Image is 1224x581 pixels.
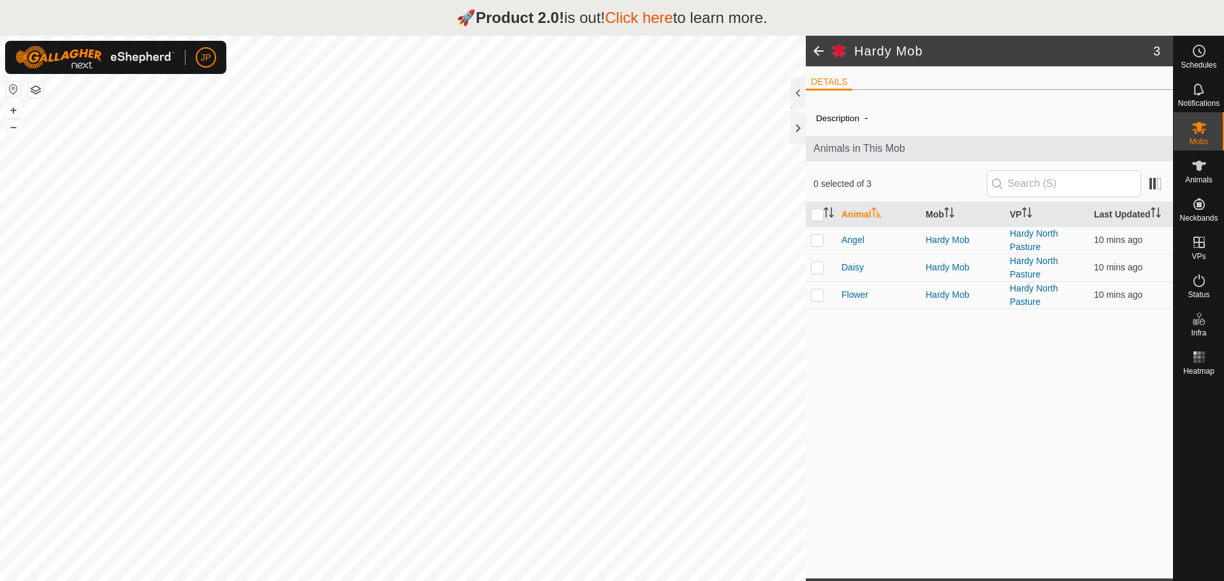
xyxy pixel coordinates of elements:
[1191,329,1206,337] span: Infra
[816,114,859,123] label: Description
[921,202,1005,227] th: Mob
[841,261,864,274] span: Daisy
[1179,214,1218,222] span: Neckbands
[824,209,834,219] p-sorticon: Activate to sort
[6,82,21,97] button: Reset Map
[1185,176,1213,184] span: Animals
[1094,262,1142,272] span: 18 Sept 2025, 8:04 am
[1094,290,1142,300] span: 18 Sept 2025, 8:04 am
[456,6,768,29] p: 🚀 is out! to learn more.
[1094,235,1142,245] span: 18 Sept 2025, 8:04 am
[854,43,1153,59] h2: Hardy Mob
[841,288,868,302] span: Flower
[476,9,564,26] strong: Product 2.0!
[926,233,1000,247] div: Hardy Mob
[926,261,1000,274] div: Hardy Mob
[1010,228,1058,252] a: Hardy North Pasture
[1010,283,1058,307] a: Hardy North Pasture
[6,119,21,135] button: –
[1191,253,1206,260] span: VPs
[836,202,921,227] th: Animal
[944,209,954,219] p-sorticon: Activate to sort
[1178,99,1220,107] span: Notifications
[1183,367,1214,375] span: Heatmap
[6,103,21,118] button: +
[15,46,175,69] img: Gallagher Logo
[926,288,1000,302] div: Hardy Mob
[871,209,882,219] p-sorticon: Activate to sort
[841,233,864,247] span: Angel
[1181,61,1216,69] span: Schedules
[813,177,987,191] span: 0 selected of 3
[813,141,1165,156] span: Animals in This Mob
[28,82,43,98] button: Map Layers
[1188,291,1209,298] span: Status
[1022,209,1032,219] p-sorticon: Activate to sort
[1153,41,1160,61] span: 3
[605,9,673,26] a: Click here
[201,51,211,64] span: JP
[1005,202,1089,227] th: VP
[1190,138,1208,145] span: Mobs
[1151,209,1161,219] p-sorticon: Activate to sort
[987,170,1141,197] input: Search (S)
[859,107,873,128] span: -
[1089,202,1173,227] th: Last Updated
[806,75,852,91] li: DETAILS
[1010,256,1058,279] a: Hardy North Pasture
